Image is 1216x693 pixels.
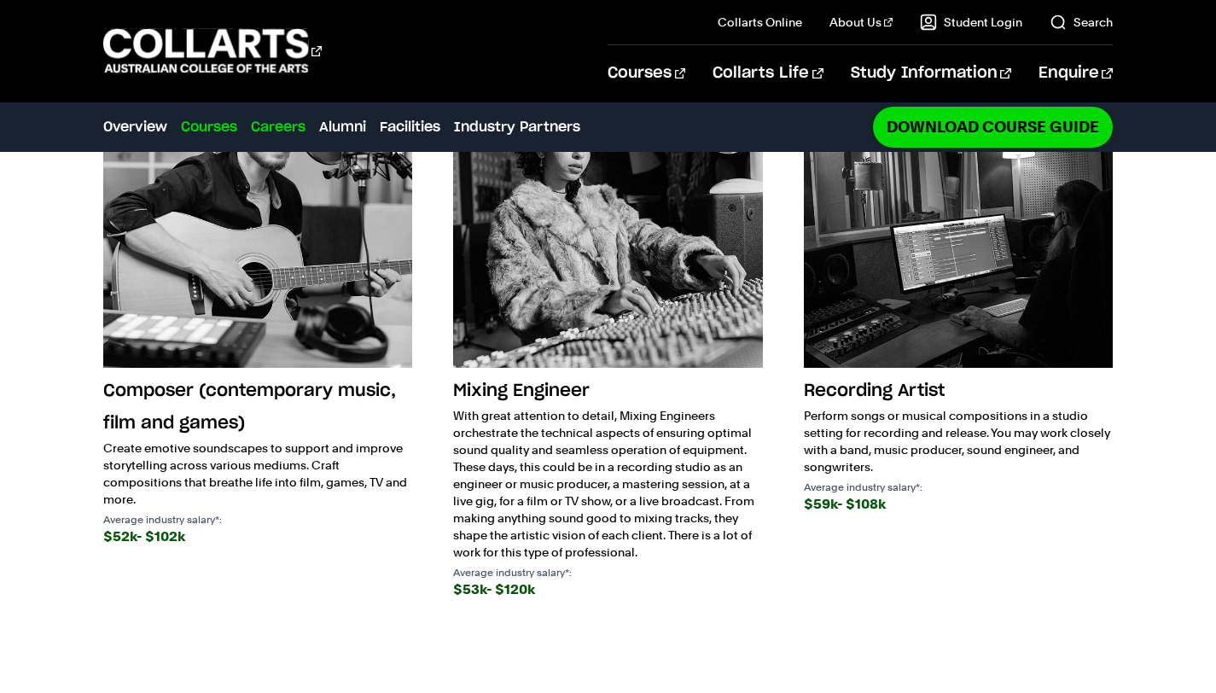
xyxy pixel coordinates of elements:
p: Perform songs or musical compositions in a studio setting for recording and release. You may work... [804,407,1113,475]
a: About Us [829,14,893,31]
a: Study Information [851,45,1011,102]
p: Create emotive soundscapes to support and improve storytelling across various mediums. Craft comp... [103,440,412,508]
a: Search [1050,14,1113,31]
a: Industry Partners [454,117,580,137]
a: Facilities [380,117,440,137]
h3: Recording Artist [804,375,1113,407]
p: Average industry salary*: [103,515,412,525]
a: Overview [103,117,167,137]
a: Collarts Life [713,45,823,102]
div: $59k- $108k [804,492,1113,516]
p: Average industry salary*: [804,482,1113,492]
a: Courses [181,117,237,137]
p: With great attention to detail, Mixing Engineers orchestrate the technical aspects of ensuring op... [453,407,762,561]
a: Alumni [319,117,366,137]
a: Careers [251,117,305,137]
a: Enquire [1039,45,1113,102]
a: Courses [608,45,685,102]
div: $52k- $102k [103,525,412,549]
p: Average industry salary*: [453,568,762,578]
h3: Mixing Engineer [453,375,762,407]
a: Download Course Guide [873,107,1113,147]
a: Student Login [920,14,1022,31]
div: Go to homepage [103,26,322,75]
div: $53k- $120k [453,578,762,602]
a: Collarts Online [718,14,802,31]
h3: Composer (contemporary music, film and games) [103,375,412,440]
